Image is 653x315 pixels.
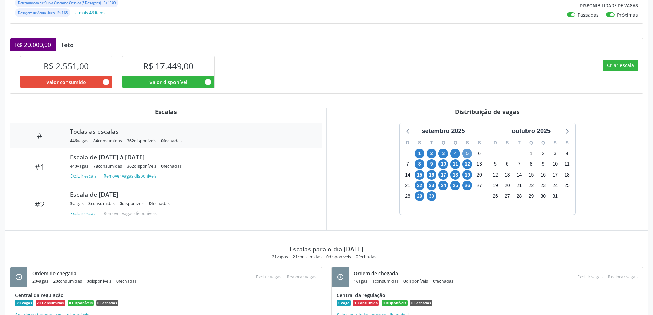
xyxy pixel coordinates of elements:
span: quinta-feira, 25 de setembro de 2025 [450,181,460,190]
span: 362 [127,163,134,169]
span: 20 Consumidas [36,300,65,306]
span: sexta-feira, 5 de setembro de 2025 [462,149,472,158]
span: domingo, 26 de outubro de 2025 [491,191,500,201]
div: Escalas [10,108,322,116]
span: 78 [93,163,98,169]
div: fechadas [433,278,454,284]
div: S [413,137,425,148]
span: domingo, 28 de setembro de 2025 [403,191,412,201]
div: Ordem de chegada [354,270,458,277]
span: Valor disponível [149,78,188,86]
span: domingo, 21 de setembro de 2025 [403,181,412,190]
div: Escolha as vagas para realocar [605,272,640,281]
div: Q [449,137,461,148]
span: quarta-feira, 29 de outubro de 2025 [526,191,536,201]
div: consumidas [93,138,122,144]
span: quinta-feira, 9 de outubro de 2025 [538,159,548,169]
div: S [461,137,473,148]
div: fechadas [149,201,170,206]
span: sexta-feira, 3 de outubro de 2025 [550,149,560,158]
div: Q [525,137,537,148]
span: 0 [403,278,406,284]
div: consumidas [88,201,115,206]
span: quinta-feira, 30 de outubro de 2025 [538,191,548,201]
span: sábado, 11 de outubro de 2025 [562,159,572,169]
div: D [402,137,414,148]
span: 0 [356,254,358,260]
span: 84 [93,138,98,144]
button: e mais 46 itens [73,8,107,17]
span: sexta-feira, 19 de setembro de 2025 [462,170,472,180]
span: 3 [70,201,72,206]
span: 21 [293,254,298,260]
span: sexta-feira, 26 de setembro de 2025 [462,181,472,190]
span: segunda-feira, 1 de setembro de 2025 [415,149,424,158]
div: T [513,137,525,148]
span: 1 [354,278,356,284]
small: Determinacao de Curva Glicemica Classica (5 Dosagens) - R$ 10,00 [18,1,116,5]
button: Excluir escala [70,171,99,181]
i: schedule [337,273,344,281]
div: S [561,137,573,148]
span: domingo, 7 de setembro de 2025 [403,159,412,169]
i: Valor consumido por agendamentos feitos para este serviço [102,78,110,86]
span: Valor consumido [46,78,86,86]
span: quarta-feira, 15 de outubro de 2025 [526,170,536,180]
label: Próximas [617,11,638,19]
span: 1 Consumida [353,300,379,306]
label: Disponibilidade de vagas [580,1,638,11]
span: 21 [272,254,277,260]
span: terça-feira, 30 de setembro de 2025 [427,191,436,201]
span: 0 Fechadas [96,300,118,306]
span: 0 [433,278,435,284]
div: consumidas [53,278,82,284]
span: sábado, 25 de outubro de 2025 [562,181,572,190]
div: #2 [15,199,65,209]
div: Ordem de chegada [32,270,142,277]
span: sábado, 13 de setembro de 2025 [474,159,484,169]
div: vagas [70,201,84,206]
span: 0 [87,278,89,284]
span: domingo, 19 de outubro de 2025 [491,181,500,190]
div: fechadas [161,163,182,169]
div: S [501,137,513,148]
span: segunda-feira, 22 de setembro de 2025 [415,181,424,190]
span: domingo, 5 de outubro de 2025 [491,159,500,169]
span: terça-feira, 16 de setembro de 2025 [427,170,436,180]
span: quarta-feira, 10 de setembro de 2025 [438,159,448,169]
span: quarta-feira, 8 de outubro de 2025 [526,159,536,169]
span: terça-feira, 21 de outubro de 2025 [515,181,524,190]
span: quarta-feira, 3 de setembro de 2025 [438,149,448,158]
span: 1 [372,278,375,284]
span: segunda-feira, 8 de setembro de 2025 [415,159,424,169]
span: 0 [116,278,119,284]
span: sábado, 4 de outubro de 2025 [562,149,572,158]
span: 446 [70,138,77,144]
div: #1 [15,162,65,172]
span: sábado, 6 de setembro de 2025 [474,149,484,158]
div: Q [537,137,549,148]
span: segunda-feira, 27 de outubro de 2025 [503,191,512,201]
span: quinta-feira, 11 de setembro de 2025 [450,159,460,169]
span: 440 [70,163,77,169]
div: Q [437,137,449,148]
span: sexta-feira, 17 de outubro de 2025 [550,170,560,180]
div: disponíveis [326,254,351,260]
span: sábado, 27 de setembro de 2025 [474,181,484,190]
span: sábado, 18 de outubro de 2025 [562,170,572,180]
span: 20 [53,278,58,284]
span: terça-feira, 14 de outubro de 2025 [515,170,524,180]
i: schedule [15,273,23,281]
span: sexta-feira, 24 de outubro de 2025 [550,181,560,190]
label: Passadas [578,11,599,19]
div: Escalas para o dia [DATE] [290,245,363,253]
span: terça-feira, 23 de setembro de 2025 [427,181,436,190]
button: Criar escala [603,60,638,71]
span: quinta-feira, 23 de outubro de 2025 [538,181,548,190]
div: vagas [272,254,288,260]
div: disponíveis [87,278,111,284]
div: disponíveis [403,278,428,284]
small: Dosagem de Acido Urico - R$ 1,85 [18,11,68,15]
span: terça-feira, 28 de outubro de 2025 [515,191,524,201]
div: consumidas [93,163,122,169]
